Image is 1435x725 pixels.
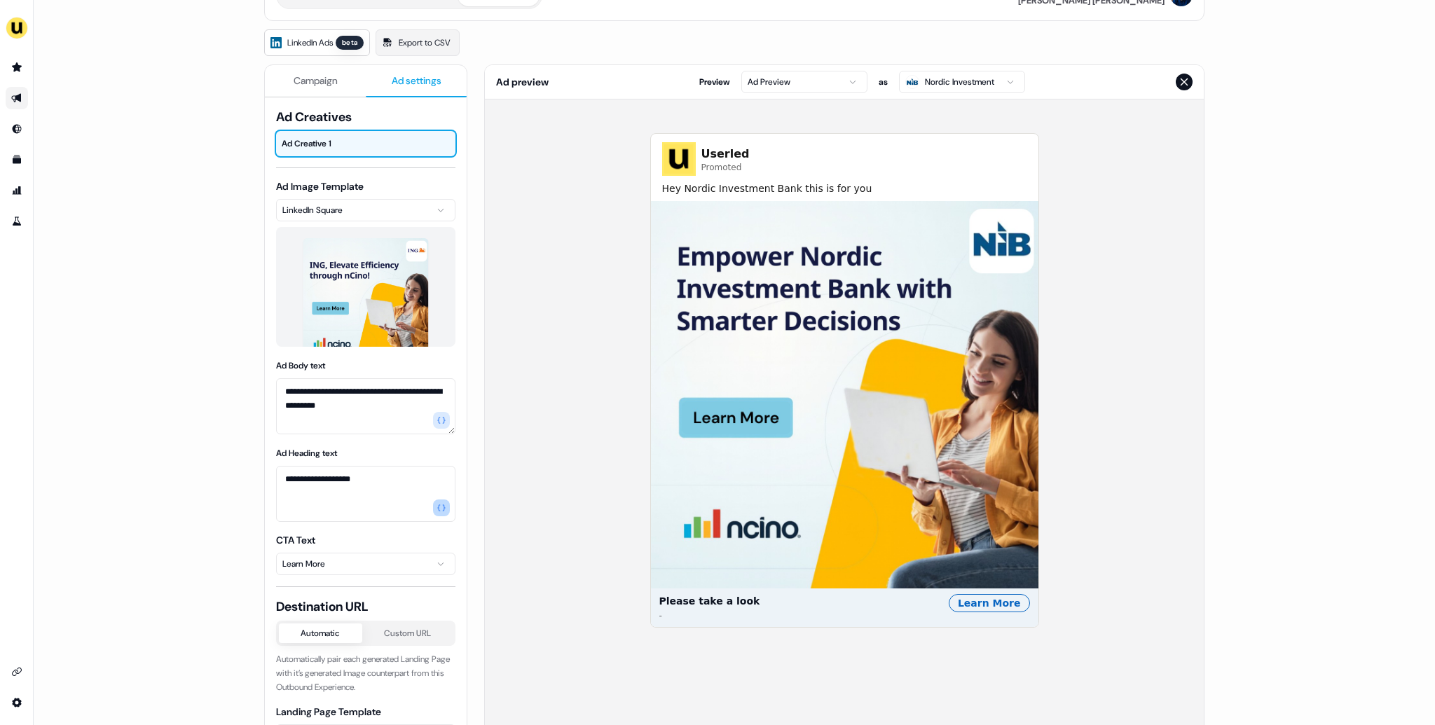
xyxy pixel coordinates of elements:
[701,146,750,163] span: Userled
[399,36,451,50] span: Export to CSV
[6,691,28,714] a: Go to integrations
[276,109,455,125] span: Ad Creatives
[276,654,450,693] span: Automatically pair each generated Landing Page with it’s generated Image counterpart from this Ou...
[949,594,1030,612] div: Learn More
[6,179,28,202] a: Go to attribution
[6,149,28,171] a: Go to templates
[276,448,337,459] label: Ad Heading text
[6,118,28,140] a: Go to Inbound
[6,87,28,109] a: Go to outbound experience
[276,598,455,615] span: Destination URL
[336,36,364,50] div: beta
[701,163,750,173] span: Promoted
[392,74,441,88] span: Ad settings
[287,36,333,50] span: LinkedIn Ads
[879,75,888,89] span: as
[6,661,28,683] a: Go to integrations
[294,74,338,88] span: Campaign
[276,534,315,546] label: CTA Text
[6,56,28,78] a: Go to prospects
[282,137,450,151] span: Ad Creative 1
[1176,74,1193,90] button: Close preview
[496,75,549,89] span: Ad preview
[662,181,1027,195] span: Hey Nordic Investment Bank this is for you
[264,29,370,56] a: LinkedIn Adsbeta
[659,594,760,608] span: Please take a look
[659,611,662,621] span: -
[279,623,362,643] button: Automatic
[651,201,1038,627] button: Please take a look-Learn More
[6,210,28,233] a: Go to experiments
[376,29,460,56] a: Export to CSV
[276,360,325,371] label: Ad Body text
[362,623,453,643] button: Custom URL
[699,75,730,89] span: Preview
[276,180,364,193] label: Ad Image Template
[276,705,381,718] label: Landing Page Template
